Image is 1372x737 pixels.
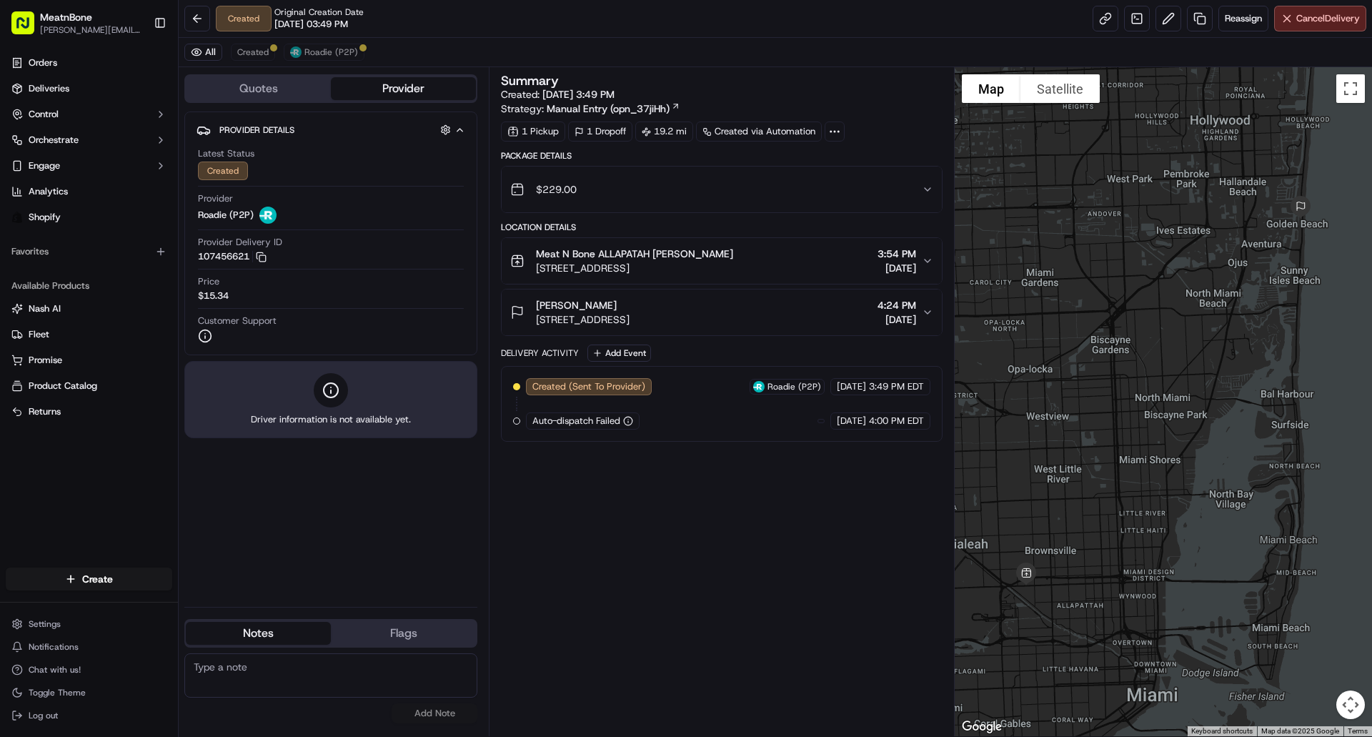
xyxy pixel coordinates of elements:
button: Product Catalog [6,375,172,397]
img: roadie-logo-v2.jpg [753,381,765,392]
div: Available Products [6,274,172,297]
span: Orders [29,56,57,69]
span: Price [198,275,219,288]
button: Reassign [1218,6,1268,31]
button: Add Event [587,345,651,362]
button: Toggle Theme [6,683,172,703]
span: Meat N Bone ALLAPATAH [PERSON_NAME] [536,247,733,261]
button: Chat with us! [6,660,172,680]
div: 1 Dropoff [568,122,632,142]
span: Create [82,572,113,586]
button: Roadie (P2P) [284,44,364,61]
span: Customer Support [198,315,277,327]
button: Provider Details [197,118,465,142]
a: Orders [6,51,172,74]
button: Fleet [6,323,172,346]
div: 1 Pickup [501,122,565,142]
span: 4:00 PM EDT [869,415,924,427]
button: All [184,44,222,61]
span: Map data ©2025 Google [1261,727,1339,735]
a: Shopify [6,206,172,229]
span: [DATE] [878,312,916,327]
a: Deliveries [6,77,172,100]
span: [DATE] 03:49 PM [274,18,348,31]
div: 19.2 mi [635,122,693,142]
span: Reassign [1225,12,1262,25]
div: Delivery Activity [501,347,579,359]
span: Latest Status [198,147,254,160]
span: $229.00 [536,182,577,197]
a: Terms (opens in new tab) [1348,727,1368,735]
button: [PERSON_NAME][EMAIL_ADDRESS][DOMAIN_NAME] [40,24,142,36]
button: Meat N Bone ALLAPATAH [PERSON_NAME][STREET_ADDRESS]3:54 PM[DATE] [502,238,941,284]
h3: Summary [501,74,559,87]
span: Log out [29,710,58,721]
span: Original Creation Date [274,6,364,18]
button: Notifications [6,637,172,657]
span: Created (Sent To Provider) [532,380,645,393]
span: [PERSON_NAME] [536,298,617,312]
button: Keyboard shortcuts [1191,726,1253,736]
button: Toggle fullscreen view [1336,74,1365,103]
span: Driver information is not available yet. [251,413,411,426]
span: Roadie (P2P) [198,209,254,222]
span: Nash AI [29,302,61,315]
span: [DATE] [837,380,866,393]
span: Engage [29,159,60,172]
span: [DATE] 3:49 PM [542,88,615,101]
span: Auto-dispatch Failed [532,415,620,427]
a: Nash AI [11,302,166,315]
button: Engage [6,154,172,177]
button: Orchestrate [6,129,172,152]
span: [DATE] [837,415,866,427]
a: Fleet [11,328,166,341]
span: Provider Delivery ID [198,236,282,249]
span: $15.34 [198,290,229,302]
span: Created: [501,87,615,102]
div: Package Details [501,150,942,162]
span: Provider [198,192,233,205]
button: MeatnBone[PERSON_NAME][EMAIL_ADDRESS][DOMAIN_NAME] [6,6,148,40]
span: 3:54 PM [878,247,916,261]
span: Toggle Theme [29,687,86,698]
span: Returns [29,405,61,418]
span: Orchestrate [29,134,79,147]
div: Favorites [6,240,172,263]
a: Product Catalog [11,380,166,392]
span: Chat with us! [29,664,81,676]
span: Shopify [29,211,61,224]
a: Manual Entry (opn_37jiHh) [547,102,680,116]
img: roadie-logo-v2.jpg [259,207,277,224]
button: Nash AI [6,297,172,320]
span: Roadie (P2P) [767,381,821,392]
button: Returns [6,400,172,423]
span: Deliveries [29,82,69,95]
img: Google [958,718,1005,736]
button: Create [6,568,172,590]
span: Provider Details [219,124,294,136]
span: Product Catalog [29,380,97,392]
span: 4:24 PM [878,298,916,312]
button: Notes [186,622,331,645]
button: Show street map [962,74,1020,103]
span: [DATE] [878,261,916,275]
span: Fleet [29,328,49,341]
a: Created via Automation [696,122,822,142]
span: Cancel Delivery [1296,12,1360,25]
button: Show satellite imagery [1020,74,1100,103]
img: roadie-logo-v2.jpg [290,46,302,58]
button: [PERSON_NAME][STREET_ADDRESS]4:24 PM[DATE] [502,290,941,335]
button: Map camera controls [1336,691,1365,719]
div: Strategy: [501,102,680,116]
a: Open this area in Google Maps (opens a new window) [958,718,1005,736]
button: MeatnBone [40,10,92,24]
button: Settings [6,614,172,634]
button: 107456621 [198,250,267,263]
span: 3:49 PM EDT [869,380,924,393]
span: [STREET_ADDRESS] [536,261,733,275]
a: Promise [11,354,166,367]
a: Analytics [6,180,172,203]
